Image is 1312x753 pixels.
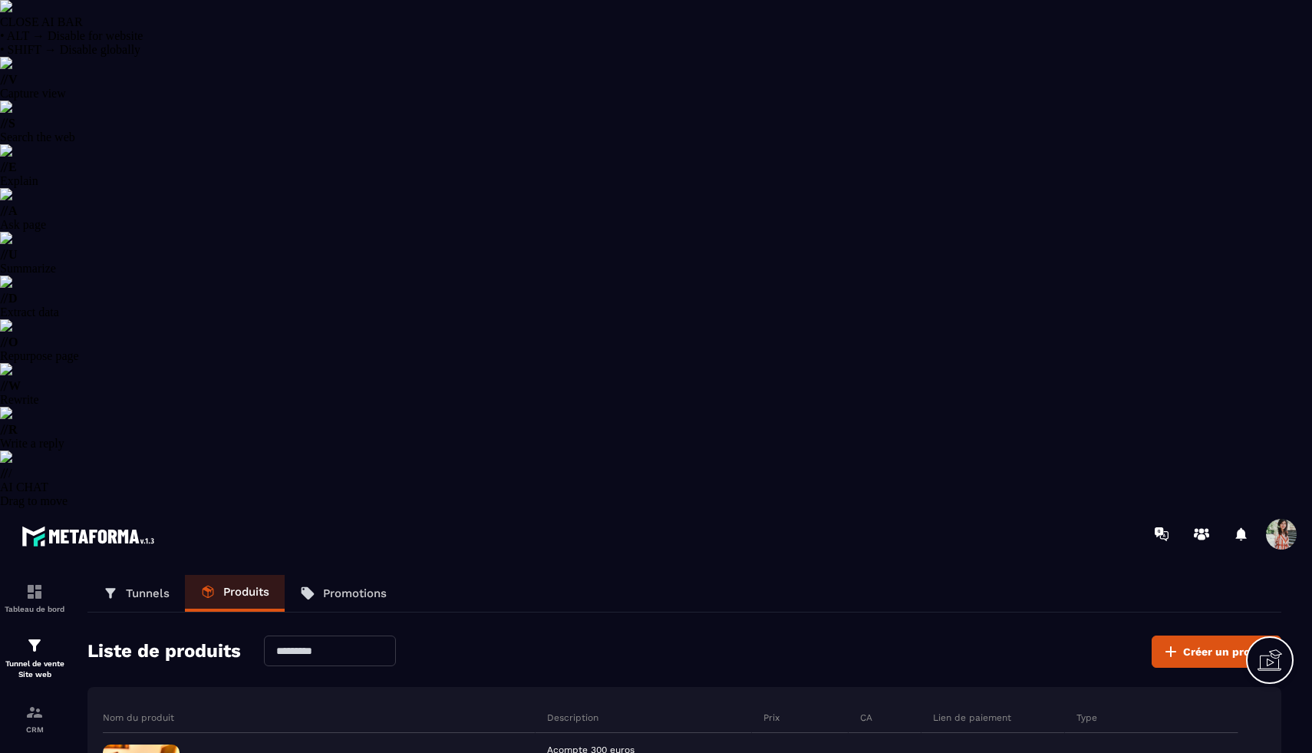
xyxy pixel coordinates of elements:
a: Promotions [285,575,402,612]
a: Produits [185,575,285,612]
p: Lien de paiement [933,712,1011,724]
a: formationformationCRM [4,692,65,745]
p: Produits [223,585,269,599]
p: Nom du produit [103,712,174,724]
p: CA [860,712,872,724]
span: Créer un produit [1183,644,1271,659]
p: Type [1076,712,1097,724]
p: CRM [4,725,65,734]
img: formation [25,583,44,601]
button: Créer un produit [1152,636,1281,668]
img: formation [25,636,44,655]
p: Description [547,712,598,724]
p: Promotions [323,586,387,600]
p: Tunnels [126,586,170,600]
p: Tunnel de vente Site web [4,659,65,680]
a: formationformationTableau de bord [4,571,65,625]
a: formationformationTunnel de vente Site web [4,625,65,692]
a: Tunnels [87,575,185,612]
h2: Liste de produits [87,636,241,668]
img: formation [25,703,44,722]
p: Tableau de bord [4,605,65,613]
p: Prix [763,712,780,724]
img: logo [21,522,160,550]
